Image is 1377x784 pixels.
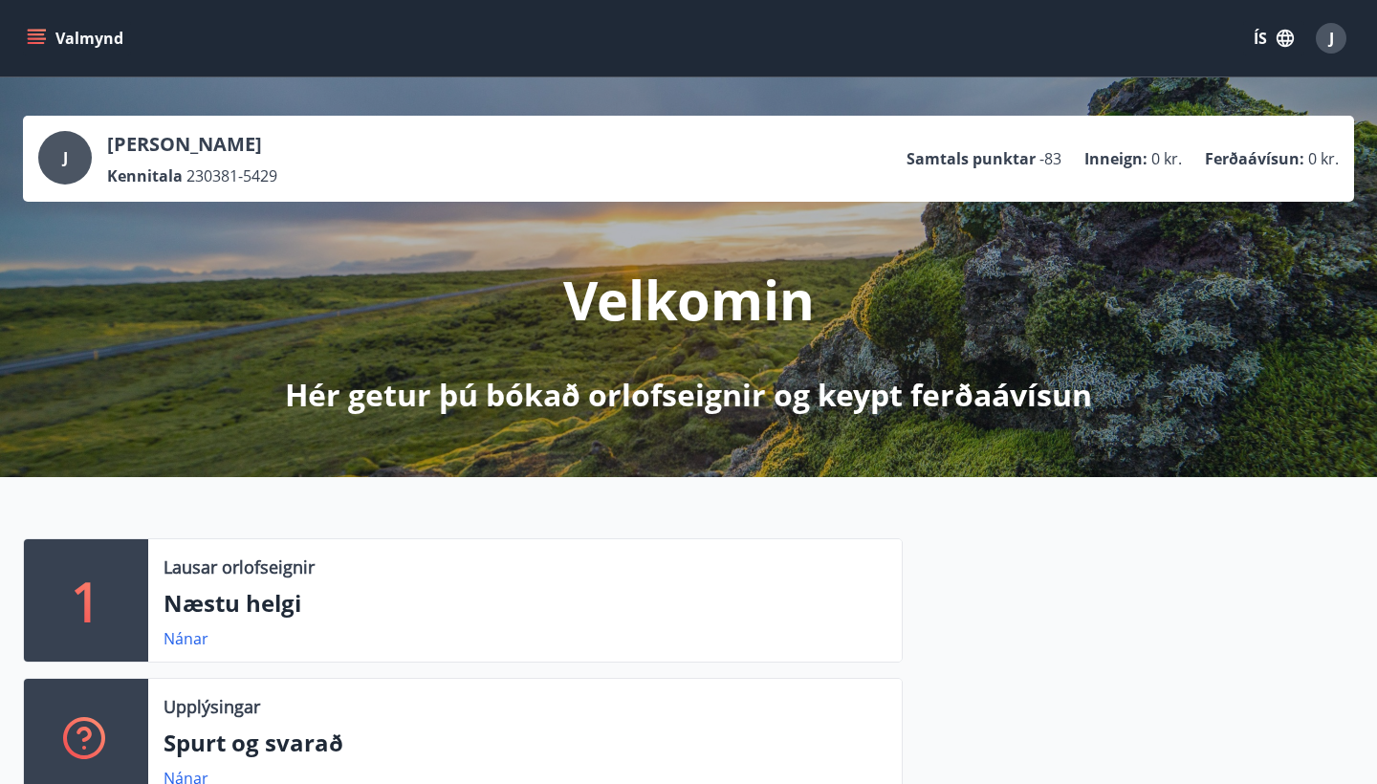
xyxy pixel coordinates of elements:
p: [PERSON_NAME] [107,131,277,158]
p: Samtals punktar [907,148,1036,169]
span: -83 [1039,148,1061,169]
button: J [1308,15,1354,61]
span: 230381-5429 [186,165,277,186]
p: Kennitala [107,165,183,186]
p: Ferðaávísun : [1205,148,1304,169]
span: 0 kr. [1151,148,1182,169]
p: 1 [71,564,101,637]
p: Velkomin [563,263,815,336]
p: Hér getur þú bókað orlofseignir og keypt ferðaávísun [285,374,1092,416]
a: Nánar [164,628,208,649]
p: Inneign : [1084,148,1147,169]
p: Lausar orlofseignir [164,555,315,579]
p: Spurt og svarað [164,727,886,759]
button: menu [23,21,131,55]
span: 0 kr. [1308,148,1339,169]
span: J [63,147,68,168]
p: Upplýsingar [164,694,260,719]
p: Næstu helgi [164,587,886,620]
button: ÍS [1243,21,1304,55]
span: J [1329,28,1334,49]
